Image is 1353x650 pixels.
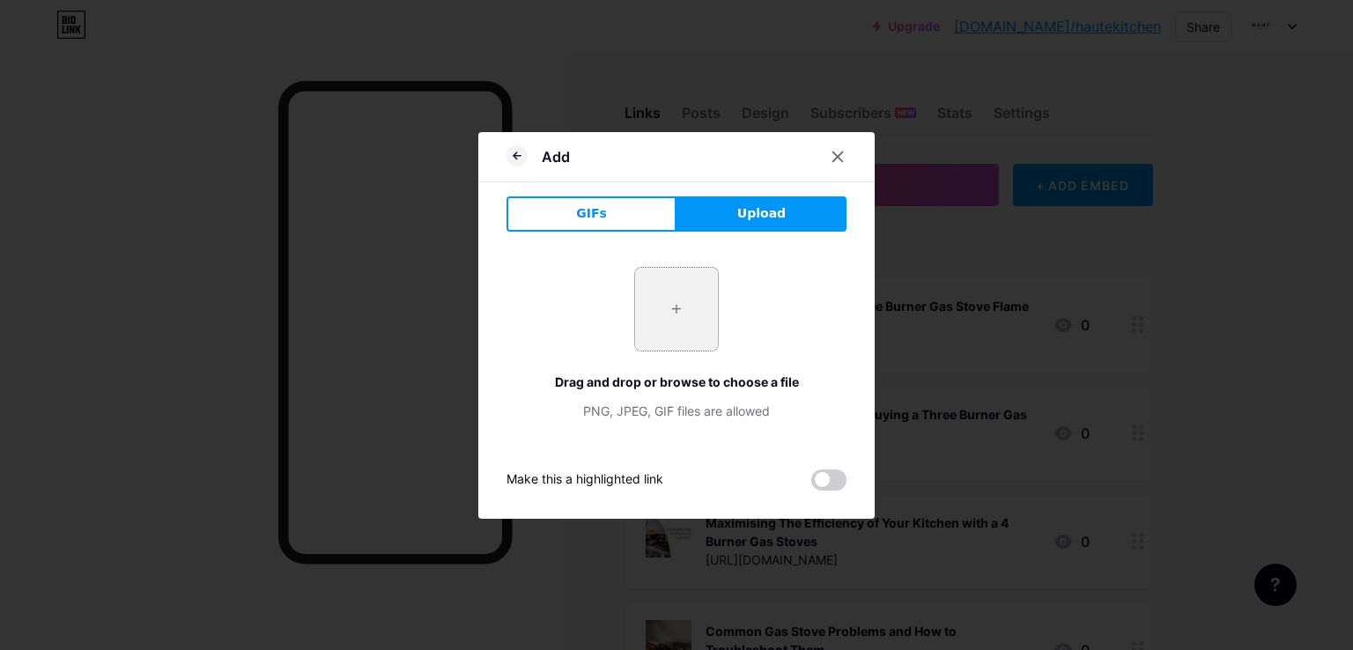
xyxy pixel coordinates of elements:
[506,373,847,391] div: Drag and drop or browse to choose a file
[506,469,663,491] div: Make this a highlighted link
[576,204,607,223] span: GIFs
[676,196,847,232] button: Upload
[737,204,786,223] span: Upload
[506,402,847,420] div: PNG, JPEG, GIF files are allowed
[506,196,676,232] button: GIFs
[542,146,570,167] div: Add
